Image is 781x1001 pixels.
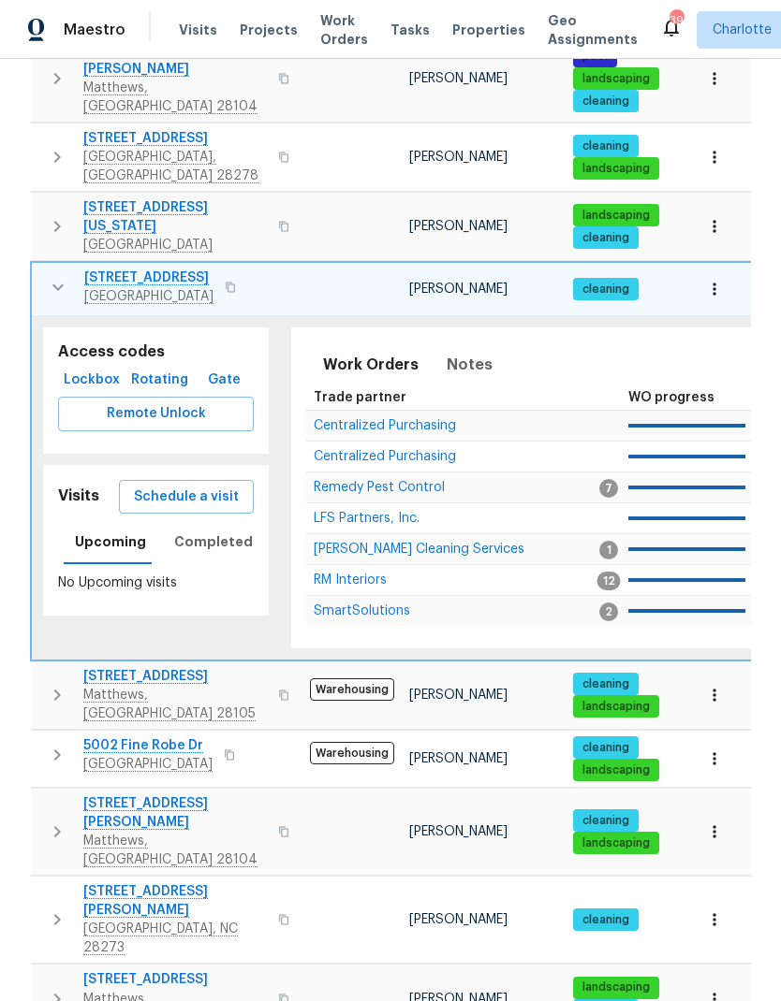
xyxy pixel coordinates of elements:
[447,352,493,378] span: Notes
[390,23,430,36] span: Tasks
[575,230,637,246] span: cleaning
[575,282,637,297] span: cleaning
[314,543,524,556] span: [PERSON_NAME] Cleaning Services
[575,138,637,154] span: cleaning
[314,573,387,587] span: RM Interiors
[575,762,657,778] span: landscaping
[314,605,410,617] a: SmartSolutions
[409,220,508,233] span: [PERSON_NAME]
[409,151,508,164] span: [PERSON_NAME]
[314,419,456,432] span: Centralized Purchasing
[575,94,637,109] span: cleaning
[310,678,394,701] span: Warehousing
[409,689,508,702] span: [PERSON_NAME]
[174,530,253,554] span: Completed
[575,835,657,851] span: landscaping
[713,21,772,39] span: Charlotte
[73,402,239,426] span: Remote Unlock
[201,369,246,392] span: Gate
[575,676,637,692] span: cleaning
[75,530,146,554] span: Upcoming
[58,397,254,431] button: Remote Unlock
[323,352,419,378] span: Work Orders
[58,486,99,506] h5: Visits
[409,825,508,838] span: [PERSON_NAME]
[58,573,254,593] p: No Upcoming visits
[314,544,524,555] a: [PERSON_NAME] Cleaning Services
[314,481,445,494] span: Remedy Pest Control
[314,574,387,586] a: RM Interiors
[58,363,125,398] button: Lockbox
[575,740,637,756] span: cleaning
[670,11,683,30] div: 39
[320,11,368,49] span: Work Orders
[314,513,420,524] a: LFS Partners, Inc.
[194,363,254,398] button: Gate
[575,912,637,928] span: cleaning
[314,420,456,431] a: Centralized Purchasing
[409,283,508,296] span: [PERSON_NAME]
[134,486,239,509] span: Schedule a visit
[314,391,406,404] span: Trade partner
[599,541,618,559] span: 1
[628,391,715,404] span: WO progress
[133,369,186,392] span: Rotating
[409,72,508,85] span: [PERSON_NAME]
[409,913,508,926] span: [PERSON_NAME]
[575,699,657,715] span: landscaping
[599,479,618,498] span: 7
[548,11,638,49] span: Geo Assignments
[575,71,657,87] span: landscaping
[125,363,194,398] button: Rotating
[575,208,657,224] span: landscaping
[64,21,125,39] span: Maestro
[66,369,118,392] span: Lockbox
[310,742,394,764] span: Warehousing
[575,979,657,995] span: landscaping
[409,752,508,765] span: [PERSON_NAME]
[314,604,410,617] span: SmartSolutions
[179,21,217,39] span: Visits
[575,813,637,829] span: cleaning
[575,161,657,177] span: landscaping
[83,970,267,989] span: [STREET_ADDRESS]
[314,450,456,463] span: Centralized Purchasing
[314,512,420,525] span: LFS Partners, Inc.
[314,451,456,462] a: Centralized Purchasing
[452,21,525,39] span: Properties
[597,572,621,590] span: 12
[119,480,254,515] button: Schedule a visit
[240,21,298,39] span: Projects
[58,342,254,362] h5: Access codes
[314,482,445,493] a: Remedy Pest Control
[599,602,618,621] span: 2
